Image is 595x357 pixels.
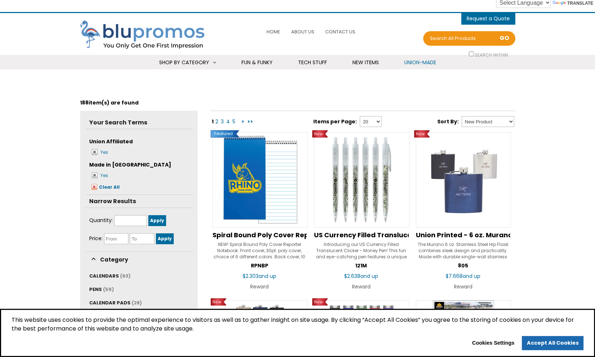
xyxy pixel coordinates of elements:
button: Cookies Settings [467,337,519,349]
div: NEW! Spiral Bound Poly Cover Reporter Notebook. Front cover, 30pt. poly cover, choice of 6 differ... [212,241,307,259]
span: Category [99,255,129,264]
a: 2 [215,118,219,125]
span: $2.303 [243,272,276,280]
a: Shop By Category [150,55,225,70]
span: Spiral Bound Poly Cover Reporter Notebook [212,230,361,239]
h5: Narrow Results [86,195,192,208]
div: Reward [212,282,307,292]
a: US Currency Filled Translucent Clicker - Money Pens [314,231,409,239]
span: Tech Stuff [298,59,327,66]
span: Shop By Category [159,59,209,66]
a: Contact Us [323,24,357,40]
a: Spiral Bound Poly Cover Reporter Notebook [212,231,307,239]
a: About Us [289,24,316,40]
a: New Items [343,55,388,70]
div: Reward [314,282,409,292]
span: (63) [120,272,131,279]
input: From [104,233,129,244]
span: and up [360,272,378,280]
div: item(s) are found [80,95,515,111]
div: New [414,130,430,138]
a: Translate [553,1,593,6]
span: Home [266,28,280,35]
span: items - Cart [467,15,510,24]
span: Price [89,235,103,242]
a: CALENDARS (63) [89,272,131,279]
a: Clear All [89,183,120,191]
span: RPNBP [251,262,268,269]
span: Fun & Funky [241,59,273,66]
span: $7.668 [446,272,480,280]
span: US Currency Filled Translucent Clicker - Money Pens [314,230,492,239]
img: Union Printed - 6 oz. Murano Stainless Steel Hip Flasks [416,132,511,227]
span: 805 [458,262,468,269]
span: 1 [212,118,214,125]
div: The Murano 6 oz. Stainless Steel Hip Flask combines sleek design and practicality. Made with dura... [416,241,511,259]
a: CALENDAR PADS (28) [89,299,142,306]
span: Yes [100,172,108,178]
span: CALENDAR PADS [89,299,131,306]
div: Reward [416,282,511,292]
span: Union-Made [404,59,436,66]
a: > [241,118,245,125]
a: Fun & Funky [232,55,282,70]
span: New Items [352,59,379,66]
a: Tech Stuff [289,55,336,70]
a: >> [247,118,254,125]
a: Yes [90,171,108,179]
h5: Your Search Terms [86,116,192,129]
span: Contact Us [325,28,355,35]
span: $2.638 [344,272,378,280]
a: 5 [232,118,236,125]
strong: Union Affiliated [89,138,133,145]
span: and up [463,272,480,280]
div: New [211,298,227,305]
img: Spiral Bound Poly Cover Reporter Notebook [212,132,308,227]
span: PENS [89,286,102,293]
button: items - Cart [467,13,510,24]
input: Apply [156,233,174,244]
div: Introducing our US Currency Filled Translucent Clicker - Money Pen! This fun and eye-catching pen... [314,241,409,259]
a: allow cookies [522,336,583,350]
span: (59) [103,286,114,293]
div: Featured [211,130,239,138]
span: Quantity [89,217,113,224]
span: (28) [132,299,142,306]
label: Sort By: [437,118,460,125]
a: Union-Made [395,55,445,70]
img: Google Translate [553,1,567,6]
div: New [312,298,329,305]
span: 121M [355,262,367,269]
a: Category [89,255,129,263]
a: Union Printed - 6 oz. Murano Stainless Steel Hip Flasks [416,231,511,239]
a: 4 [226,118,231,125]
span: 188 [80,99,88,106]
img: US Currency Filled Translucent Clicker - Money Pens [314,132,409,227]
span: This website uses cookies to provide the optimal experience to visitors as well as to gather insi... [12,316,583,336]
span: CALENDARS [89,272,119,279]
span: and up [259,272,276,280]
a: Home [265,24,282,40]
a: PENS (59) [89,286,114,293]
input: To [130,233,154,244]
img: Blupromos LLC's Logo [80,20,211,50]
span: Yes [100,149,108,155]
a: Yes [90,148,108,156]
a: 3 [220,118,224,125]
input: Apply [148,215,166,226]
span: About Us [291,28,314,35]
div: New [312,130,329,138]
label: Items per Page: [313,118,358,125]
strong: Made in [GEOGRAPHIC_DATA] [89,161,171,168]
span: Clear All [99,184,120,190]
